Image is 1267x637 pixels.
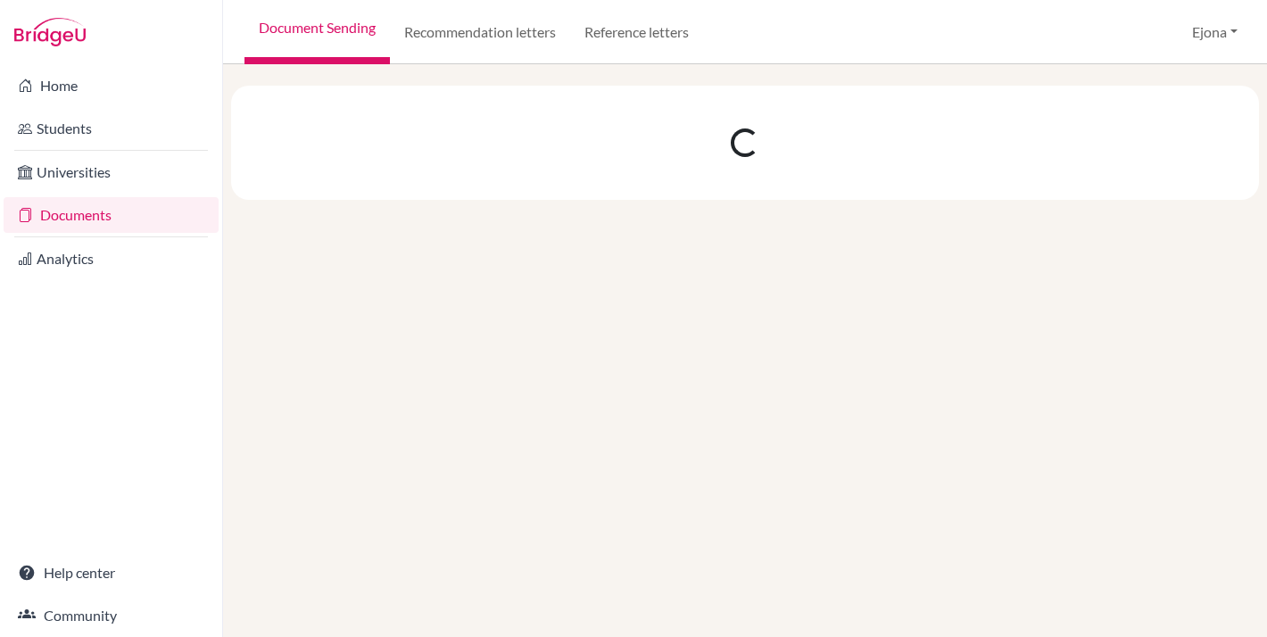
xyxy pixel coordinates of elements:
[4,241,219,277] a: Analytics
[4,68,219,103] a: Home
[4,154,219,190] a: Universities
[4,555,219,591] a: Help center
[4,111,219,146] a: Students
[1184,15,1246,49] button: Ejona
[4,598,219,633] a: Community
[4,197,219,233] a: Documents
[14,18,86,46] img: Bridge-U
